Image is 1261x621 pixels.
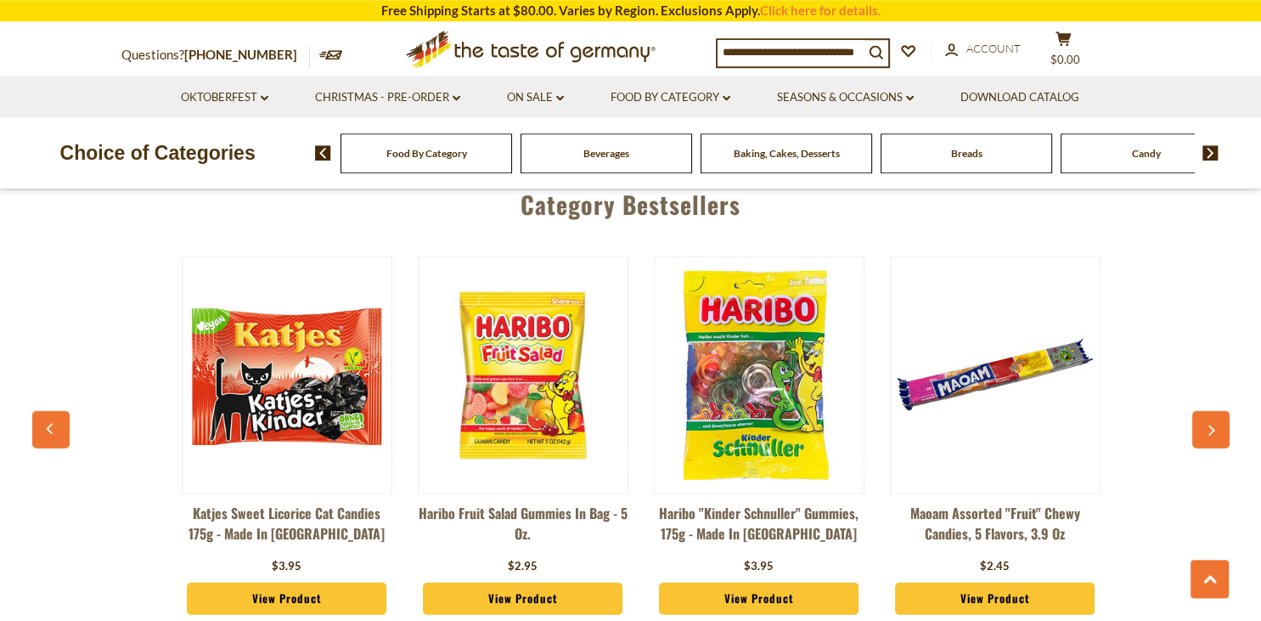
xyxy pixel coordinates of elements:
[508,557,538,574] div: $2.95
[895,582,1095,614] a: View Product
[655,270,864,479] img: Haribo
[611,88,730,107] a: Food By Category
[891,270,1100,479] img: Maoam Assorted
[183,270,391,479] img: Katjes Sweet Licorice Cat Candies 175g - Made in Germany
[419,270,628,479] img: Haribo Fruit Salad Gummies in Bag - 5 oz.
[583,147,629,160] a: Beverages
[734,147,840,160] a: Baking, Cakes, Desserts
[507,88,564,107] a: On Sale
[386,147,467,160] a: Food By Category
[418,502,628,553] a: Haribo Fruit Salad Gummies in Bag - 5 oz.
[960,88,1079,107] a: Download Catalog
[654,502,864,553] a: Haribo "Kinder Schnuller" Gummies, 175g - Made in [GEOGRAPHIC_DATA]
[951,147,982,160] a: Breads
[315,88,460,107] a: Christmas - PRE-ORDER
[41,165,1221,234] div: Category Bestsellers
[777,88,914,107] a: Seasons & Occasions
[945,40,1021,59] a: Account
[744,557,774,574] div: $3.95
[184,47,297,62] a: [PHONE_NUMBER]
[1050,53,1080,66] span: $0.00
[980,557,1010,574] div: $2.45
[760,3,881,18] a: Click here for details.
[1039,31,1089,73] button: $0.00
[659,582,859,614] a: View Product
[315,145,331,161] img: previous arrow
[966,42,1021,55] span: Account
[1132,147,1161,160] a: Candy
[1202,145,1219,161] img: next arrow
[423,582,623,614] a: View Product
[181,88,268,107] a: Oktoberfest
[890,502,1101,553] a: Maoam Assorted "Fruit" Chewy Candies, 5 Flavors, 3.9 oz
[187,582,387,614] a: View Product
[272,557,301,574] div: $3.95
[182,502,392,553] a: Katjes Sweet Licorice Cat Candies 175g - Made in [GEOGRAPHIC_DATA]
[121,44,310,66] p: Questions?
